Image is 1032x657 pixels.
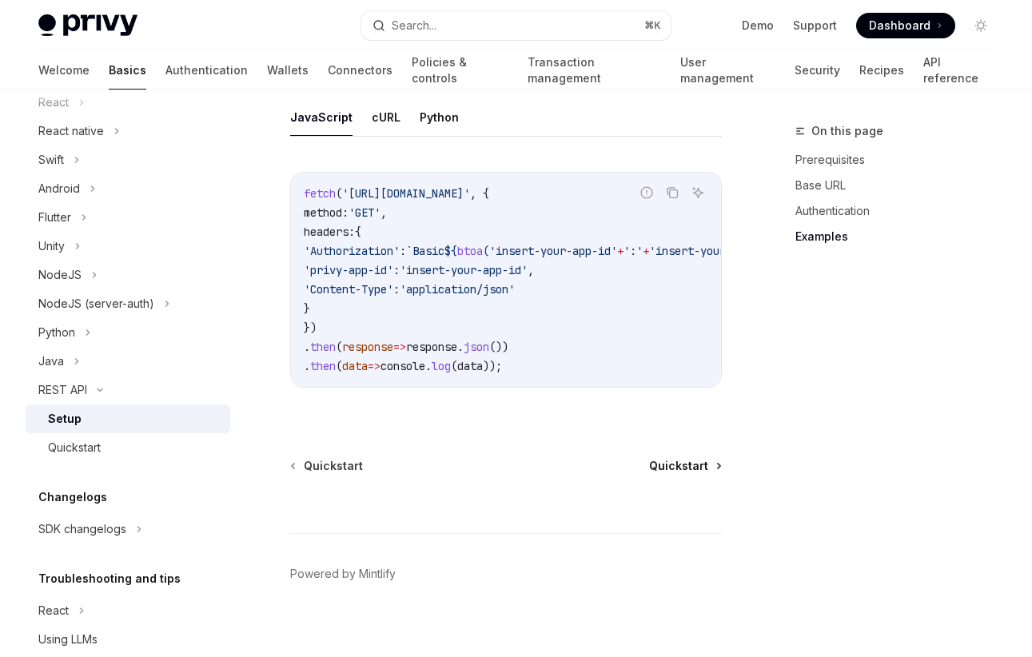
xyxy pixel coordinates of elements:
[368,359,381,373] span: =>
[336,186,342,201] span: (
[381,359,425,373] span: console
[644,19,661,32] span: ⌘ K
[292,458,363,474] a: Quickstart
[528,51,661,90] a: Transaction management
[48,409,82,428] div: Setup
[38,51,90,90] a: Welcome
[451,359,457,373] span: (
[795,173,1006,198] a: Base URL
[457,359,483,373] span: data
[617,244,624,258] span: +
[400,263,528,277] span: 'insert-your-app-id'
[457,244,483,258] span: btoa
[26,433,230,462] a: Quickstart
[38,294,154,313] div: NodeJS (server-auth)
[310,340,336,354] span: then
[38,323,75,342] div: Python
[349,205,381,220] span: 'GET'
[680,51,775,90] a: User management
[310,359,336,373] span: then
[304,186,336,201] span: fetch
[859,51,904,90] a: Recipes
[355,225,361,239] span: {
[400,244,406,258] span: :
[26,625,230,654] a: Using LLMs
[38,265,82,285] div: NodeJS
[742,18,774,34] a: Demo
[342,340,393,354] span: response
[328,51,392,90] a: Connectors
[381,205,387,220] span: ,
[48,438,101,457] div: Quickstart
[464,340,489,354] span: json
[304,301,310,316] span: }
[38,569,181,588] h5: Troubleshooting and tips
[624,244,643,258] span: ':'
[361,11,671,40] button: Search...⌘K
[304,321,317,335] span: })
[420,98,459,136] button: Python
[38,352,64,371] div: Java
[687,182,708,203] button: Ask AI
[38,208,71,227] div: Flutter
[662,182,683,203] button: Copy the contents from the code block
[165,51,248,90] a: Authentication
[290,98,353,136] button: JavaScript
[649,244,803,258] span: 'insert-your-app-secret'
[795,224,1006,249] a: Examples
[304,263,393,277] span: 'privy-app-id'
[795,147,1006,173] a: Prerequisites
[372,98,400,136] button: cURL
[643,244,649,258] span: +
[392,16,436,35] div: Search...
[38,179,80,198] div: Android
[290,566,396,582] a: Powered by Mintlify
[38,237,65,256] div: Unity
[304,359,310,373] span: .
[393,340,406,354] span: =>
[342,186,470,201] span: '[URL][DOMAIN_NAME]'
[444,244,457,258] span: ${
[489,244,617,258] span: 'insert-your-app-id'
[38,630,98,649] div: Using LLMs
[470,186,489,201] span: , {
[38,520,126,539] div: SDK changelogs
[336,340,342,354] span: (
[432,359,451,373] span: log
[304,458,363,474] span: Quickstart
[795,51,840,90] a: Security
[393,282,400,297] span: :
[923,51,994,90] a: API reference
[649,458,720,474] a: Quickstart
[483,244,489,258] span: (
[968,13,994,38] button: Toggle dark mode
[38,601,69,620] div: React
[412,51,508,90] a: Policies & controls
[406,340,457,354] span: response
[811,121,883,141] span: On this page
[400,282,515,297] span: 'application/json'
[26,404,230,433] a: Setup
[304,205,349,220] span: method:
[425,359,432,373] span: .
[38,380,87,400] div: REST API
[393,263,400,277] span: :
[38,150,64,169] div: Swift
[528,263,534,277] span: ,
[109,51,146,90] a: Basics
[267,51,309,90] a: Wallets
[304,282,393,297] span: 'Content-Type'
[304,225,355,239] span: headers:
[304,340,310,354] span: .
[38,14,137,37] img: light logo
[336,359,342,373] span: (
[342,359,368,373] span: data
[869,18,930,34] span: Dashboard
[38,121,104,141] div: React native
[483,359,502,373] span: ));
[856,13,955,38] a: Dashboard
[304,244,400,258] span: 'Authorization'
[649,458,708,474] span: Quickstart
[636,182,657,203] button: Report incorrect code
[406,244,444,258] span: `Basic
